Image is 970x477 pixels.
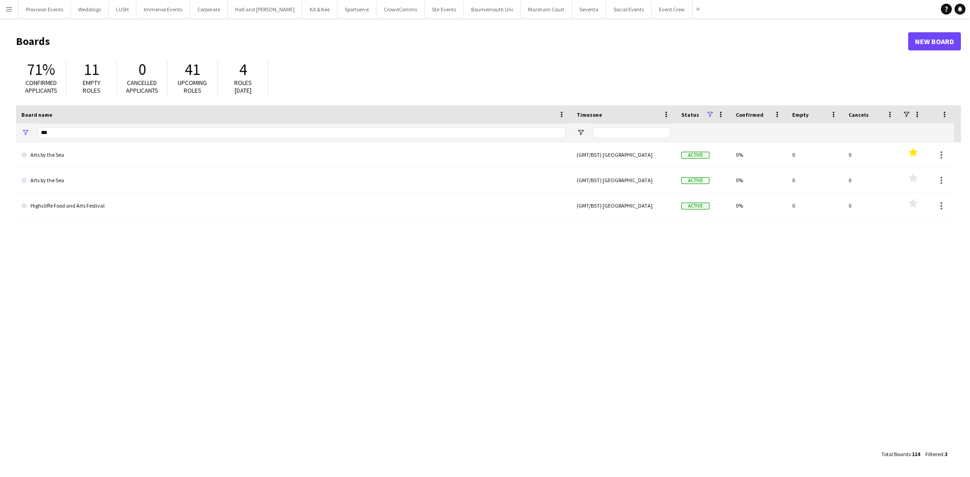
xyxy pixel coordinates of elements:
span: Timezone [577,111,602,118]
button: Immense Events [136,0,190,18]
span: 41 [185,60,200,79]
span: 4 [239,60,247,79]
div: 0 [843,168,900,193]
div: (GMT/BST) [GEOGRAPHIC_DATA] [571,168,676,193]
button: CrowdComms [377,0,425,18]
span: Board name [21,111,52,118]
div: 0% [730,142,787,167]
button: Kit & Kee [302,0,337,18]
a: Highcliffe Food and Arts Festival [21,193,566,219]
span: Status [681,111,699,118]
button: Bournemouth Uni [464,0,521,18]
span: Active [681,177,709,184]
span: Total Boards [881,451,910,457]
button: Seventa [572,0,606,18]
div: (GMT/BST) [GEOGRAPHIC_DATA] [571,142,676,167]
div: (GMT/BST) [GEOGRAPHIC_DATA] [571,193,676,218]
div: 0 [787,168,843,193]
button: Open Filter Menu [577,129,585,137]
div: 0 [843,193,900,218]
button: Sportserve [337,0,377,18]
div: 0 [787,142,843,167]
span: Roles [DATE] [234,79,252,94]
div: : [925,445,947,463]
span: Cancels [849,111,869,118]
span: Active [681,152,709,159]
input: Board name Filter Input [38,127,566,138]
button: Event Crew [652,0,693,18]
button: Marsham Court [521,0,572,18]
span: Empty roles [83,79,101,94]
span: 3 [945,451,947,457]
span: Upcoming roles [178,79,207,94]
span: Active [681,203,709,209]
span: Confirmed applicants [25,79,57,94]
h1: Boards [16,35,908,48]
input: Timezone Filter Input [593,127,670,138]
button: Social Events [606,0,652,18]
div: 0 [787,193,843,218]
div: 0% [730,193,787,218]
a: Arts by the Sea [21,168,566,193]
button: Corporate [190,0,228,18]
span: 11 [84,60,99,79]
a: New Board [908,32,961,50]
button: Hall and [PERSON_NAME] [228,0,302,18]
span: 114 [912,451,920,457]
span: 71% [27,60,55,79]
span: Confirmed [736,111,764,118]
button: LUSH [109,0,136,18]
span: 0 [138,60,146,79]
span: Empty [792,111,809,118]
span: Filtered [925,451,943,457]
span: Cancelled applicants [126,79,158,94]
a: Arts by the Sea [21,142,566,168]
button: Open Filter Menu [21,129,30,137]
div: 0% [730,168,787,193]
div: : [881,445,920,463]
button: Provision Events [19,0,71,18]
div: 0 [843,142,900,167]
button: Stir Events [425,0,464,18]
button: Weddings [71,0,109,18]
